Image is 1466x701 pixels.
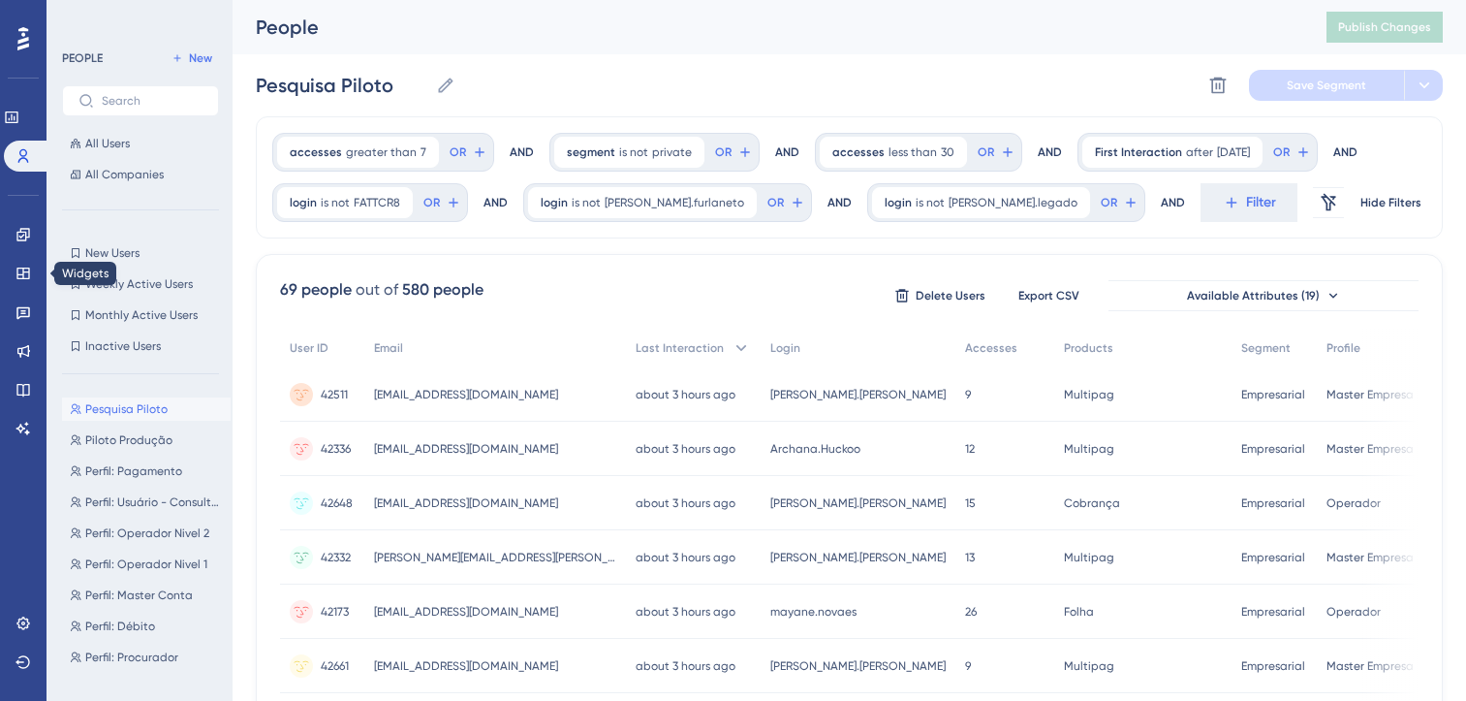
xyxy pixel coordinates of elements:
span: [PERSON_NAME].[PERSON_NAME] [770,658,946,674]
span: Perfil: Master Conta [85,588,193,603]
span: OR [715,144,732,160]
button: Monthly Active Users [62,303,219,327]
span: 9 [965,387,971,402]
span: Cobrança [1064,495,1120,511]
span: is not [916,195,945,210]
span: Empresarial [1241,550,1305,565]
button: Save Segment [1249,70,1404,101]
span: is not [321,195,350,210]
span: [EMAIL_ADDRESS][DOMAIN_NAME] [374,495,558,511]
button: New [165,47,219,70]
div: People [256,14,1278,41]
span: Perfil: Operador Nivel 2 [85,526,209,541]
span: Master Empresa [1326,550,1414,565]
span: Empresarial [1241,604,1305,620]
span: Perfil: Operador Nivel 1 [85,557,207,572]
time: about 3 hours ago [636,442,735,456]
button: Perfil: Operador Nivel 1 [62,553,231,576]
span: Multipag [1064,658,1114,674]
span: Empresarial [1241,387,1305,402]
button: New Users [62,241,219,265]
div: AND [1038,133,1062,172]
button: OR [1270,137,1313,168]
span: Publish Changes [1338,19,1431,35]
span: accesses [832,144,885,160]
span: [PERSON_NAME].[PERSON_NAME] [770,387,946,402]
span: 42511 [321,387,348,402]
span: Export CSV [1018,288,1079,303]
span: OR [767,195,784,210]
span: OR [423,195,440,210]
span: 15 [965,495,976,511]
span: New [189,50,212,66]
button: Pesquisa Piloto [62,398,231,421]
span: Master Empresa [1326,387,1414,402]
span: [EMAIL_ADDRESS][DOMAIN_NAME] [374,387,558,402]
button: OR [764,187,807,218]
div: AND [1333,133,1357,172]
button: Export CSV [1000,280,1097,311]
span: Master Empresa [1326,441,1414,457]
span: Perfil: Usuário - Consultas [85,494,223,510]
span: Login [770,340,800,356]
div: AND [510,133,534,172]
span: Inactive Users [85,338,161,354]
span: segment [567,144,615,160]
span: Last Interaction [636,340,724,356]
div: AND [1161,183,1185,222]
span: Products [1064,340,1113,356]
span: 26 [965,604,977,620]
button: Perfil: Pagamento [62,460,231,483]
button: Perfil: Procurador [62,646,231,669]
span: Multipag [1064,387,1114,402]
button: OR [712,137,755,168]
time: about 3 hours ago [636,659,735,673]
span: Operador [1326,495,1381,511]
time: about 3 hours ago [636,388,735,401]
span: Empresarial [1241,441,1305,457]
button: Weekly Active Users [62,272,219,296]
span: Filter [1246,191,1276,214]
span: Available Attributes (19) [1187,288,1320,303]
span: 42661 [321,658,349,674]
span: Accesses [965,340,1017,356]
span: Multipag [1064,550,1114,565]
button: Perfil: Usuário - Consultas [62,491,231,514]
span: [PERSON_NAME].legado [949,195,1077,210]
span: 42648 [321,495,353,511]
button: Perfil: Débito [62,615,231,638]
span: Weekly Active Users [85,276,193,292]
span: OR [978,144,994,160]
button: OR [421,187,463,218]
span: Profile [1326,340,1360,356]
input: Search [102,94,203,108]
span: [PERSON_NAME].[PERSON_NAME] [770,495,946,511]
span: Delete Users [916,288,985,303]
span: Piloto Produção [85,432,172,448]
span: FATTCR8 [354,195,400,210]
span: OR [1273,144,1290,160]
span: Save Segment [1287,78,1366,93]
div: out of [356,278,398,302]
span: Perfil: Pagamento [85,463,182,479]
span: Pesquisa Piloto [85,401,168,417]
span: Segment [1241,340,1291,356]
button: Perfil: Master Conta [62,584,231,607]
span: Archana.Huckoo [770,441,860,457]
span: 42336 [321,441,351,457]
span: Empresarial [1241,495,1305,511]
span: User ID [290,340,328,356]
span: is not [619,144,648,160]
span: Email [374,340,403,356]
button: Hide Filters [1359,187,1421,218]
button: OR [447,137,489,168]
span: less than [889,144,937,160]
span: login [541,195,568,210]
span: OR [1101,195,1117,210]
button: OR [975,137,1017,168]
div: PEOPLE [62,50,103,66]
div: AND [775,133,799,172]
span: [EMAIL_ADDRESS][DOMAIN_NAME] [374,604,558,620]
time: about 3 hours ago [636,496,735,510]
div: AND [827,183,852,222]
